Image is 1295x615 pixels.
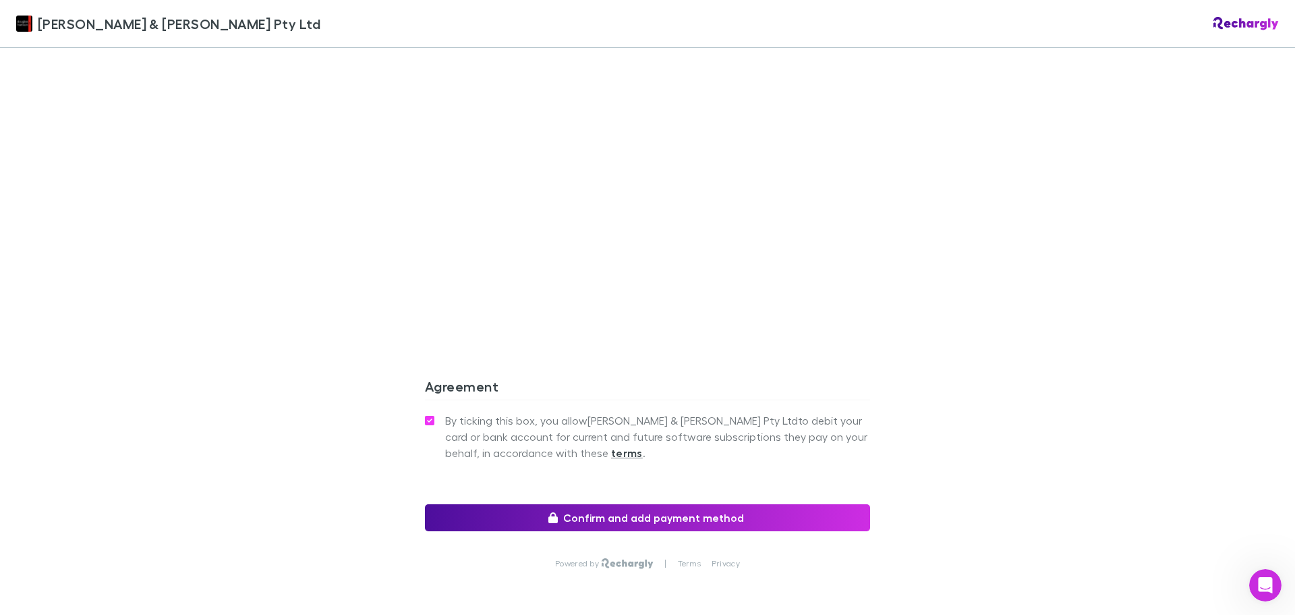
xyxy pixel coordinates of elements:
span: By ticking this box, you allow [PERSON_NAME] & [PERSON_NAME] Pty Ltd to debit your card or bank a... [445,412,870,461]
p: Powered by [555,558,602,569]
img: Douglas & Harrison Pty Ltd's Logo [16,16,32,32]
a: Privacy [712,558,740,569]
iframe: Secure address input frame [422,5,873,316]
p: | [664,558,666,569]
iframe: Intercom live chat [1249,569,1282,601]
img: Rechargly Logo [1213,17,1279,30]
a: Terms [678,558,701,569]
strong: terms [611,446,643,460]
img: Rechargly Logo [602,558,654,569]
h3: Agreement [425,378,870,400]
span: [PERSON_NAME] & [PERSON_NAME] Pty Ltd [38,14,320,34]
button: Confirm and add payment method [425,504,870,531]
